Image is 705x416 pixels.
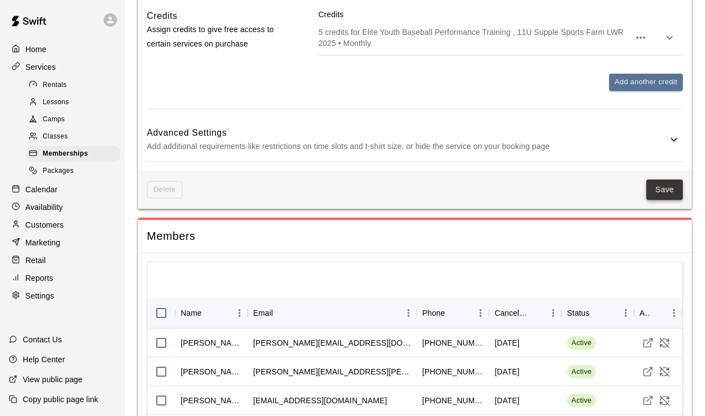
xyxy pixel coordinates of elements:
[9,181,116,198] a: Calendar
[273,305,288,321] button: Sort
[25,44,47,55] p: Home
[422,395,484,406] div: +15634689759
[609,74,683,91] button: Add another credit
[9,287,116,304] a: Settings
[666,305,682,321] button: Menu
[422,366,484,377] div: +16783817828
[147,118,683,162] div: Advanced SettingsAdd additional requirements like restrictions on time slots and t-shirt size, or...
[318,20,683,55] div: 5 credits for Elite Youth Baseball Performance Training , 11U Supple Sports Farm LWR 2025 • Monthly
[43,166,74,177] span: Packages
[25,273,53,284] p: Reports
[640,363,656,380] a: Visit customer profile
[27,111,125,129] a: Camps
[489,297,561,328] div: Cancels Date
[27,163,120,179] div: Packages
[9,234,116,251] a: Marketing
[27,112,120,127] div: Camps
[472,305,489,321] button: Menu
[253,395,387,406] div: andreafbryant@gmail.com
[43,131,68,142] span: Classes
[545,305,561,321] button: Menu
[27,94,125,111] a: Lessons
[646,179,683,200] button: Save
[318,27,630,49] p: 5 credits for Elite Youth Baseball Performance Training , 11U Supple Sports Farm LWR 2025 • Monthly
[23,334,62,345] p: Contact Us
[567,297,590,328] div: Status
[23,354,65,365] p: Help Center
[567,396,596,406] span: Active
[9,270,116,286] a: Reports
[43,114,65,125] span: Camps
[27,95,120,110] div: Lessons
[494,395,519,406] div: December 15 2025
[634,297,682,328] div: Actions
[494,337,519,348] div: December 15 2025
[656,392,673,409] button: Cancel Membership
[43,80,67,91] span: Rentals
[23,394,98,405] p: Copy public page link
[147,126,667,140] h6: Advanced Settings
[9,252,116,269] a: Retail
[640,392,656,409] a: Visit customer profile
[25,219,64,230] p: Customers
[567,367,596,377] span: Active
[529,305,545,321] button: Sort
[422,337,484,348] div: +18133911616
[43,148,88,160] span: Memberships
[656,335,673,351] button: Cancel Membership
[175,297,248,328] div: Name
[656,363,673,380] button: Cancel Membership
[147,140,667,153] p: Add additional requirements like restrictions on time slots and t-shirt size, or hide the service...
[147,9,177,23] h6: Credits
[617,305,634,321] button: Menu
[9,41,116,58] a: Home
[253,297,273,328] div: Email
[25,184,58,195] p: Calendar
[27,146,120,162] div: Memberships
[494,297,529,328] div: Cancels Date
[25,255,46,266] p: Retail
[640,297,650,328] div: Actions
[445,305,461,321] button: Sort
[25,202,63,213] p: Availability
[27,78,120,93] div: Rentals
[147,181,182,198] span: This membership cannot be deleted since it still has members
[9,199,116,215] a: Availability
[43,97,69,108] span: Lessons
[650,305,666,321] button: Sort
[27,163,125,180] a: Packages
[590,305,605,321] button: Sort
[181,395,242,406] div: Andrea Schneider
[25,290,54,301] p: Settings
[561,297,634,328] div: Status
[147,23,286,50] p: Assign credits to give free access to certain services on purchase
[9,59,116,75] a: Services
[181,366,242,377] div: Rachel Wetmore
[25,61,56,73] p: Services
[253,366,411,377] div: rachel.wetmore@gmail.com
[27,129,120,145] div: Classes
[253,337,411,348] div: cory.supple@gmail.com
[25,237,60,248] p: Marketing
[248,297,417,328] div: Email
[400,305,417,321] button: Menu
[9,217,116,233] a: Customers
[181,337,242,348] div: Cory Supple
[494,366,519,377] div: December 15 2025
[27,76,125,94] a: Rentals
[27,146,125,163] a: Memberships
[417,297,489,328] div: Phone
[147,229,683,244] span: Members
[181,297,202,328] div: Name
[231,305,248,321] button: Menu
[422,297,445,328] div: Phone
[27,129,125,146] a: Classes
